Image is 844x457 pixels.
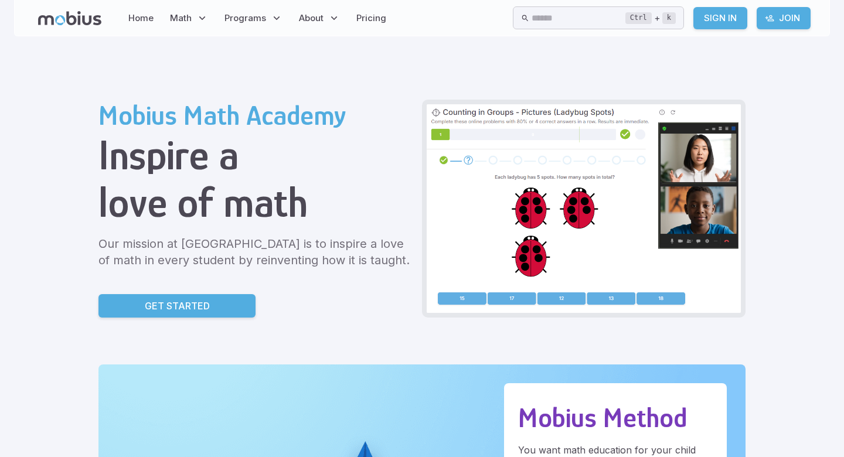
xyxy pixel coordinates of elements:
[625,11,676,25] div: +
[98,236,413,268] p: Our mission at [GEOGRAPHIC_DATA] is to inspire a love of math in every student by reinventing how...
[662,12,676,24] kbd: k
[625,12,652,24] kbd: Ctrl
[170,12,192,25] span: Math
[518,402,713,434] h2: Mobius Method
[98,131,413,179] h1: Inspire a
[125,5,157,32] a: Home
[299,12,324,25] span: About
[98,179,413,226] h1: love of math
[224,12,266,25] span: Programs
[353,5,390,32] a: Pricing
[98,100,413,131] h2: Mobius Math Academy
[427,104,741,313] img: Grade 2 Class
[145,299,210,313] p: Get Started
[98,294,256,318] a: Get Started
[693,7,747,29] a: Sign In
[757,7,811,29] a: Join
